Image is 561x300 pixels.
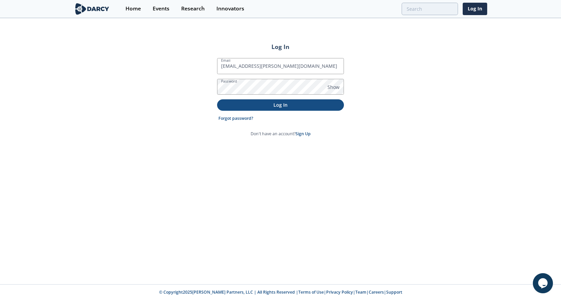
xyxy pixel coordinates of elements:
[221,79,237,84] label: Password
[74,3,110,15] img: logo-wide.svg
[298,289,324,295] a: Terms of Use
[217,99,344,110] button: Log In
[326,289,353,295] a: Privacy Policy
[218,115,253,121] a: Forgot password?
[369,289,384,295] a: Careers
[222,101,339,108] p: Log In
[355,289,366,295] a: Team
[221,58,231,63] label: Email
[125,6,141,11] div: Home
[296,131,311,137] a: Sign Up
[386,289,402,295] a: Support
[217,42,344,51] h2: Log In
[402,3,458,15] input: Advanced Search
[181,6,205,11] div: Research
[153,6,169,11] div: Events
[32,289,529,295] p: © Copyright 2025 [PERSON_NAME] Partners, LLC | All Rights Reserved | | | | |
[327,84,340,91] span: Show
[463,3,487,15] a: Log In
[251,131,311,137] p: Don't have an account?
[533,273,554,293] iframe: chat widget
[216,6,244,11] div: Innovators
